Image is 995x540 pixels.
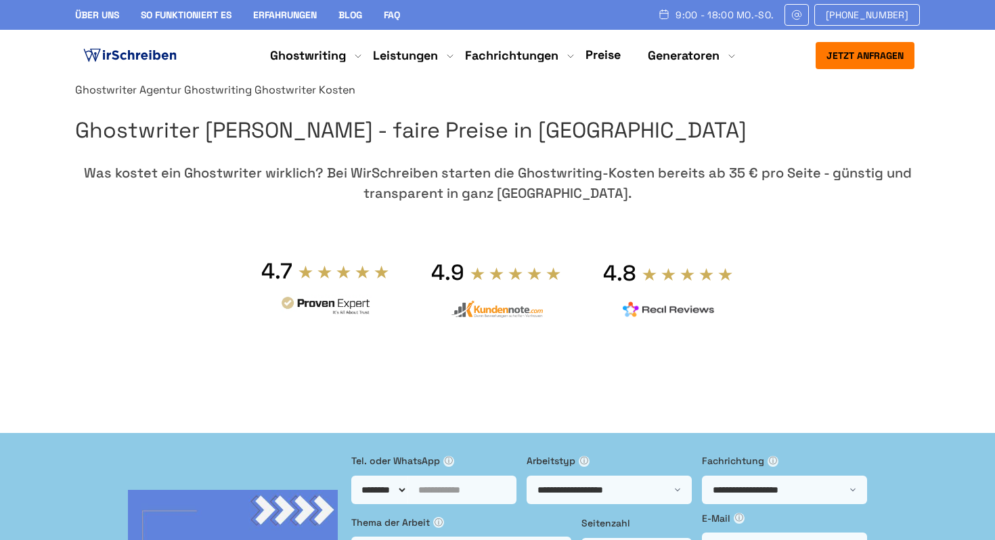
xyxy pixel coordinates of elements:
[527,453,692,468] label: Arbeitstyp
[433,517,444,528] span: ⓘ
[81,45,179,66] img: logo ghostwriter-österreich
[431,259,464,286] div: 4.9
[702,453,867,468] label: Fachrichtung
[261,257,292,285] div: 4.7
[443,456,454,467] span: ⓘ
[465,47,558,64] a: Fachrichtungen
[603,259,636,287] div: 4.8
[351,515,571,530] label: Thema der Arbeit
[184,83,252,97] a: Ghostwriting
[75,113,920,148] h1: Ghostwriter [PERSON_NAME] - faire Preise in [GEOGRAPHIC_DATA]
[373,47,438,64] a: Leistungen
[814,4,920,26] a: [PHONE_NUMBER]
[702,511,867,526] label: E-Mail
[141,9,231,21] a: So funktioniert es
[579,456,590,467] span: ⓘ
[270,47,346,64] a: Ghostwriting
[470,266,562,281] img: stars
[451,300,543,318] img: kundennote
[658,9,670,20] img: Schedule
[648,47,720,64] a: Generatoren
[255,83,355,97] span: Ghostwriter Kosten
[676,9,774,20] span: 9:00 - 18:00 Mo.-So.
[581,516,692,531] label: Seitenzahl
[826,9,908,20] span: [PHONE_NUMBER]
[585,47,621,62] a: Preise
[384,9,400,21] a: FAQ
[298,264,390,279] img: stars
[253,9,317,21] a: Erfahrungen
[338,9,362,21] a: Blog
[791,9,803,20] img: Email
[75,83,181,97] a: Ghostwriter Agentur
[351,453,516,468] label: Tel. oder WhatsApp
[75,163,920,203] div: Was kostet ein Ghostwriter wirklich? Bei WirSchreiben starten die Ghostwriting-Kosten bereits ab ...
[642,267,734,282] img: stars
[816,42,914,69] button: Jetzt anfragen
[623,302,715,318] img: realreviews
[734,513,745,524] span: ⓘ
[75,9,119,21] a: Über uns
[768,456,778,467] span: ⓘ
